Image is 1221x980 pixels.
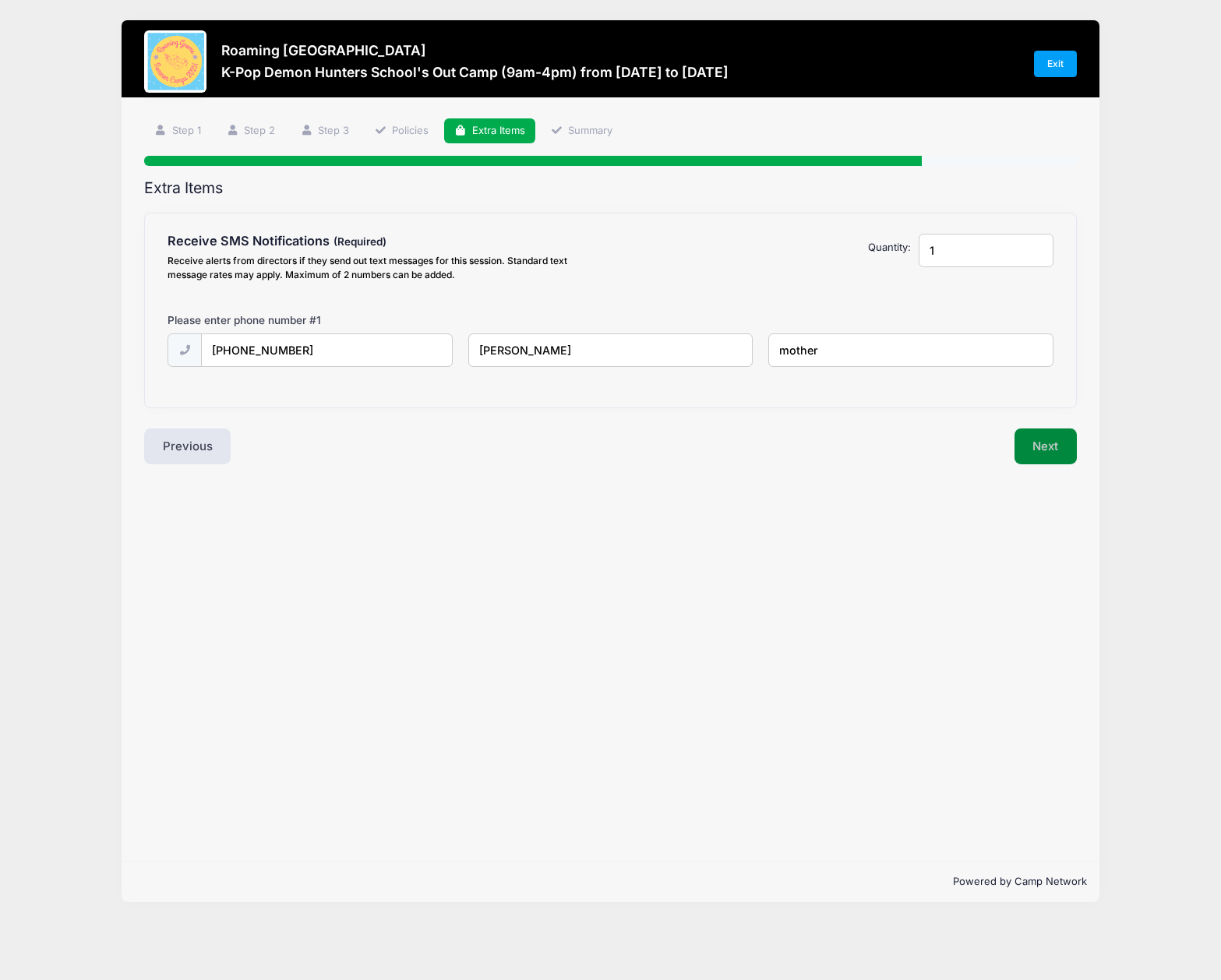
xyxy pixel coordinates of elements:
[221,64,729,80] h3: K-Pop Demon Hunters School's Out Camp (9am-4pm) from [DATE] to [DATE]
[201,333,453,367] input: (xxx) xxx-xxxx
[168,312,321,328] label: Please enter phone number #
[216,118,285,144] a: Step 2
[444,118,535,144] a: Extra Items
[316,314,321,326] span: 1
[1015,428,1078,464] button: Next
[144,179,1077,197] h2: Extra Items
[134,874,1087,890] p: Powered by Camp Network
[168,234,603,249] h4: Receive SMS Notifications
[144,118,211,144] a: Step 1
[144,428,231,464] button: Previous
[540,118,623,144] a: Summary
[1034,51,1078,77] a: Exit
[768,333,1053,367] input: Relationship
[468,333,753,367] input: Name
[168,254,603,282] div: Receive alerts from directors if they send out text messages for this session. Standard text mess...
[290,118,359,144] a: Step 3
[919,234,1053,267] input: Quantity
[221,42,729,58] h3: Roaming [GEOGRAPHIC_DATA]
[365,118,439,144] a: Policies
